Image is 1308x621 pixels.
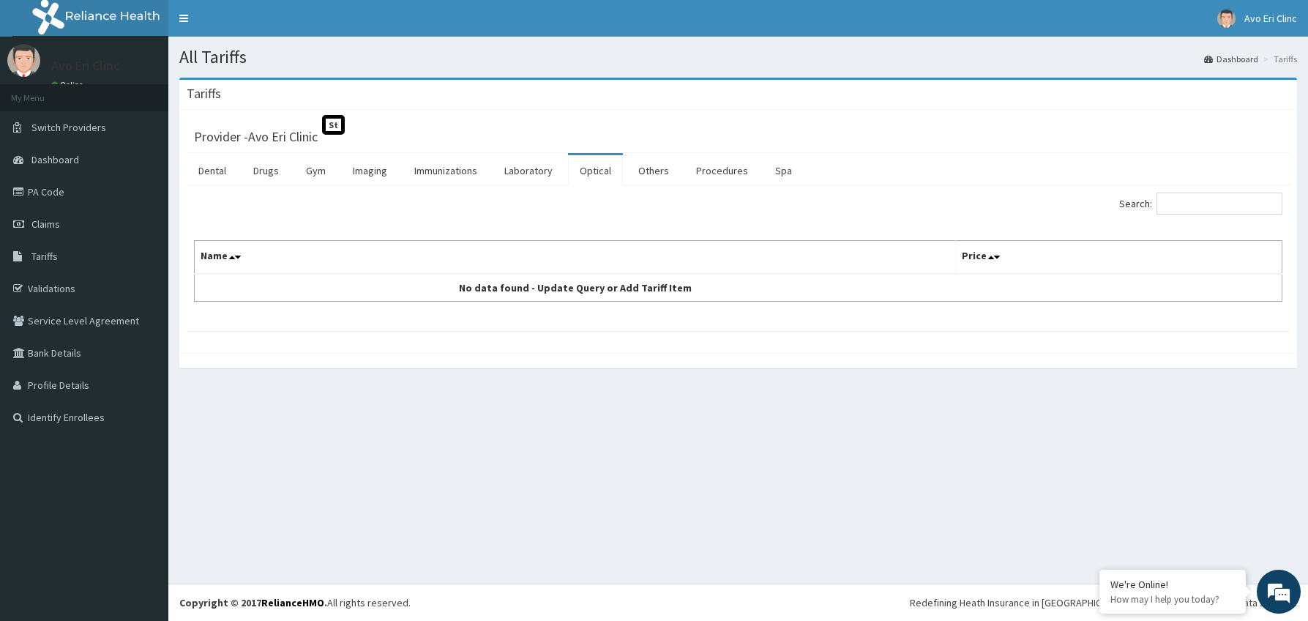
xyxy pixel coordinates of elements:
[179,596,327,609] strong: Copyright © 2017 .
[51,80,86,90] a: Online
[763,155,804,186] a: Spa
[1119,193,1282,215] label: Search:
[1244,12,1297,25] span: Avo Eri Clinc
[1204,53,1258,65] a: Dashboard
[1260,53,1297,65] li: Tariffs
[294,155,337,186] a: Gym
[684,155,760,186] a: Procedures
[1156,193,1282,215] input: Search:
[261,596,324,609] a: RelianceHMO
[179,48,1297,67] h1: All Tariffs
[51,59,120,72] p: Avo Eri Clinc
[322,115,345,135] span: St
[493,155,564,186] a: Laboratory
[31,153,79,166] span: Dashboard
[910,595,1297,610] div: Redefining Heath Insurance in [GEOGRAPHIC_DATA] using Telemedicine and Data Science!
[187,155,238,186] a: Dental
[168,584,1308,621] footer: All rights reserved.
[31,121,106,134] span: Switch Providers
[1110,593,1235,606] p: How may I help you today?
[956,241,1282,275] th: Price
[1110,578,1235,591] div: We're Online!
[242,155,291,186] a: Drugs
[627,155,681,186] a: Others
[195,241,956,275] th: Name
[568,155,623,186] a: Optical
[341,155,399,186] a: Imaging
[403,155,489,186] a: Immunizations
[31,217,60,231] span: Claims
[194,130,318,144] h3: Provider - Avo Eri Clinic
[1217,10,1236,28] img: User Image
[195,274,956,302] td: No data found - Update Query or Add Tariff Item
[187,87,221,100] h3: Tariffs
[31,250,58,263] span: Tariffs
[7,44,40,77] img: User Image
